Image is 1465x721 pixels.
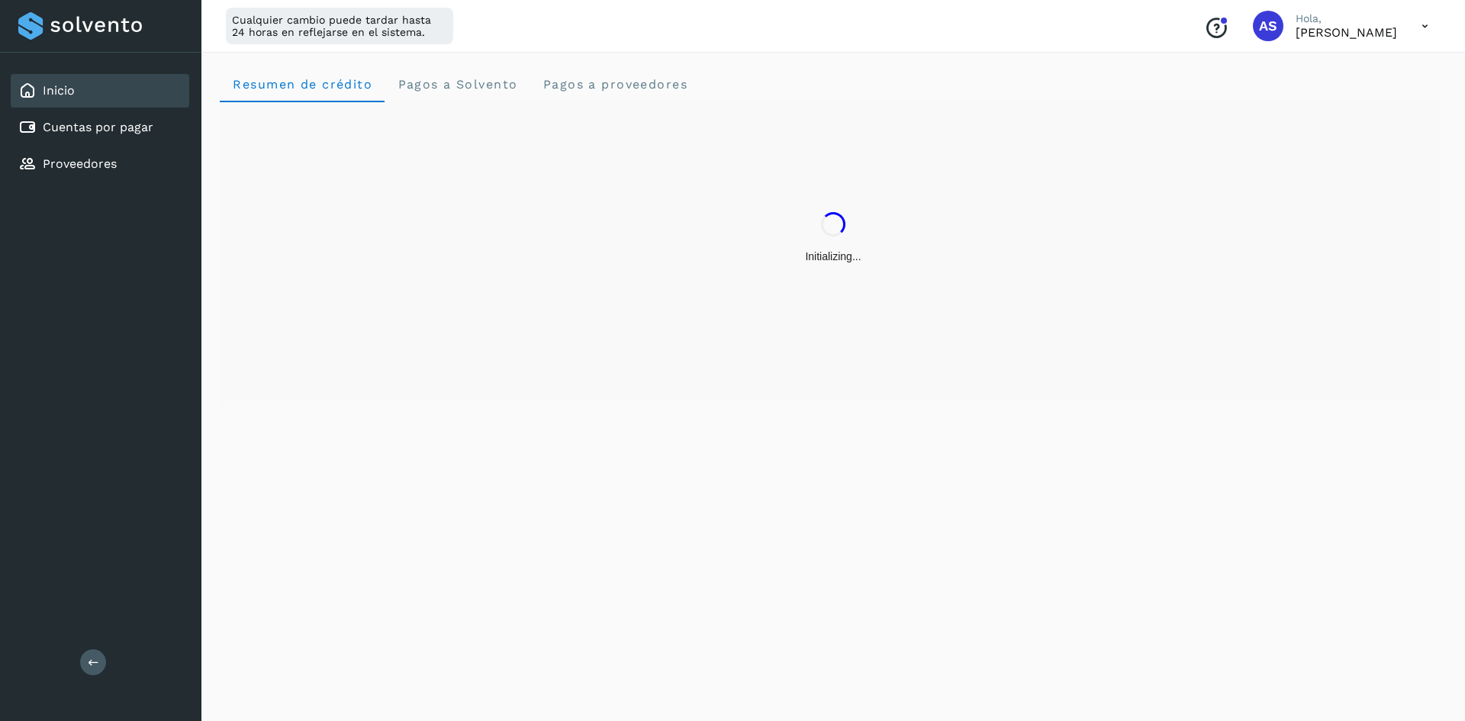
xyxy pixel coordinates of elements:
p: Antonio Soto Torres [1296,25,1397,40]
div: Inicio [11,74,189,108]
a: Proveedores [43,156,117,171]
div: Cualquier cambio puede tardar hasta 24 horas en reflejarse en el sistema. [226,8,453,44]
div: Proveedores [11,147,189,181]
a: Cuentas por pagar [43,120,153,134]
span: Pagos a proveedores [542,77,687,92]
p: Hola, [1296,12,1397,25]
span: Pagos a Solvento [397,77,517,92]
div: Cuentas por pagar [11,111,189,144]
span: Resumen de crédito [232,77,372,92]
a: Inicio [43,83,75,98]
